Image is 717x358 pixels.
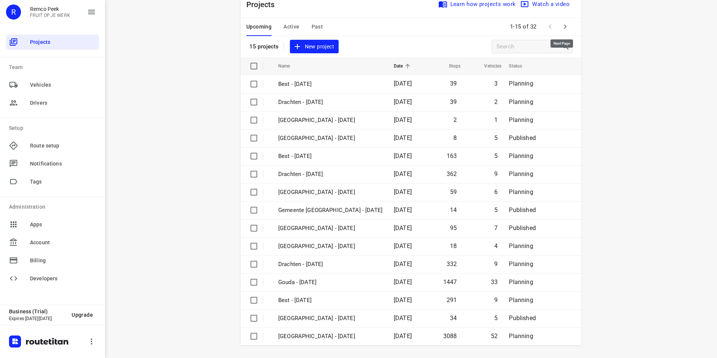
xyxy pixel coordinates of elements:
div: Developers [6,271,99,286]
span: Notifications [30,160,96,168]
span: Planning [509,170,533,177]
p: Best - Friday [278,80,382,89]
span: Vehicles [30,81,96,89]
p: [GEOGRAPHIC_DATA] - [DATE] [278,242,382,251]
p: Drachten - [DATE] [278,170,382,179]
p: Expires [DATE][DATE] [9,316,66,321]
span: 9 [494,170,498,177]
div: Billing [6,253,99,268]
span: 5 [494,314,498,322]
span: [DATE] [394,278,412,286]
div: Tags [6,174,99,189]
div: Notifications [6,156,99,171]
span: 8 [453,134,457,141]
span: 9 [494,296,498,304]
span: 7 [494,224,498,232]
div: Search [561,42,572,51]
span: 2 [453,116,457,123]
span: Planning [509,278,533,286]
div: Vehicles [6,77,99,92]
p: Drachten - [DATE] [278,260,382,269]
span: [DATE] [394,188,412,196]
span: 9 [494,260,498,268]
p: Gouda - [DATE] [278,278,382,287]
span: [DATE] [394,314,412,322]
p: Gemeente [GEOGRAPHIC_DATA] - [DATE] [278,206,382,215]
span: [DATE] [394,80,412,87]
span: Developers [30,275,96,283]
span: 6 [494,188,498,196]
span: 332 [447,260,457,268]
span: 33 [491,278,498,286]
p: FRUIT OP JE WERK [30,13,70,18]
p: Drachten - [DATE] [278,98,382,107]
span: Planning [509,116,533,123]
p: Best - [DATE] [278,296,382,305]
button: New project [290,40,339,54]
p: [GEOGRAPHIC_DATA] - [DATE] [278,224,382,233]
span: [DATE] [394,134,412,141]
span: Previous Page [543,19,558,34]
span: 95 [450,224,457,232]
span: Upgrade [72,312,93,318]
p: Business (Trial) [9,308,66,314]
div: R [6,5,21,20]
span: 3088 [443,332,457,340]
p: Setup [9,124,99,132]
span: 1447 [443,278,457,286]
span: 14 [450,206,457,214]
span: Published [509,134,536,141]
span: Planning [509,332,533,340]
span: 18 [450,242,457,250]
span: [DATE] [394,332,412,340]
span: Tags [30,178,96,186]
span: 1-15 of 32 [507,19,540,35]
span: Planning [509,98,533,105]
p: Best - [DATE] [278,152,382,161]
span: Planning [509,188,533,196]
span: Planning [509,242,533,250]
span: 3 [494,80,498,87]
p: [GEOGRAPHIC_DATA] - [DATE] [278,314,382,323]
span: 5 [494,134,498,141]
span: Account [30,239,96,247]
p: [GEOGRAPHIC_DATA] - [DATE] [278,134,382,143]
span: Planning [509,80,533,87]
span: 59 [450,188,457,196]
span: [DATE] [394,116,412,123]
div: Account [6,235,99,250]
span: [DATE] [394,152,412,159]
p: Remco Peek [30,6,70,12]
p: 15 projects [249,43,279,50]
span: Past [312,22,323,32]
span: Active [283,22,299,32]
span: 362 [447,170,457,177]
span: Published [509,206,536,214]
p: [GEOGRAPHIC_DATA] - [DATE] [278,116,382,125]
span: 52 [491,332,498,340]
span: Name [278,62,300,71]
span: [DATE] [394,260,412,268]
span: 4 [494,242,498,250]
div: Apps [6,217,99,232]
span: Stops [439,62,461,71]
span: 39 [450,80,457,87]
span: Vehicles [474,62,501,71]
span: 39 [450,98,457,105]
p: [GEOGRAPHIC_DATA] - [DATE] [278,188,382,197]
span: Status [509,62,532,71]
span: Upcoming [246,22,271,32]
span: 5 [494,206,498,214]
p: [GEOGRAPHIC_DATA] - [DATE] [278,332,382,341]
span: [DATE] [394,224,412,232]
span: Billing [30,257,96,265]
span: 1 [494,116,498,123]
span: 2 [494,98,498,105]
span: Apps [30,221,96,229]
p: Team [9,63,99,71]
button: Upgrade [66,308,99,322]
span: [DATE] [394,242,412,250]
span: [DATE] [394,206,412,214]
span: Planning [509,260,533,268]
span: Date [394,62,413,71]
